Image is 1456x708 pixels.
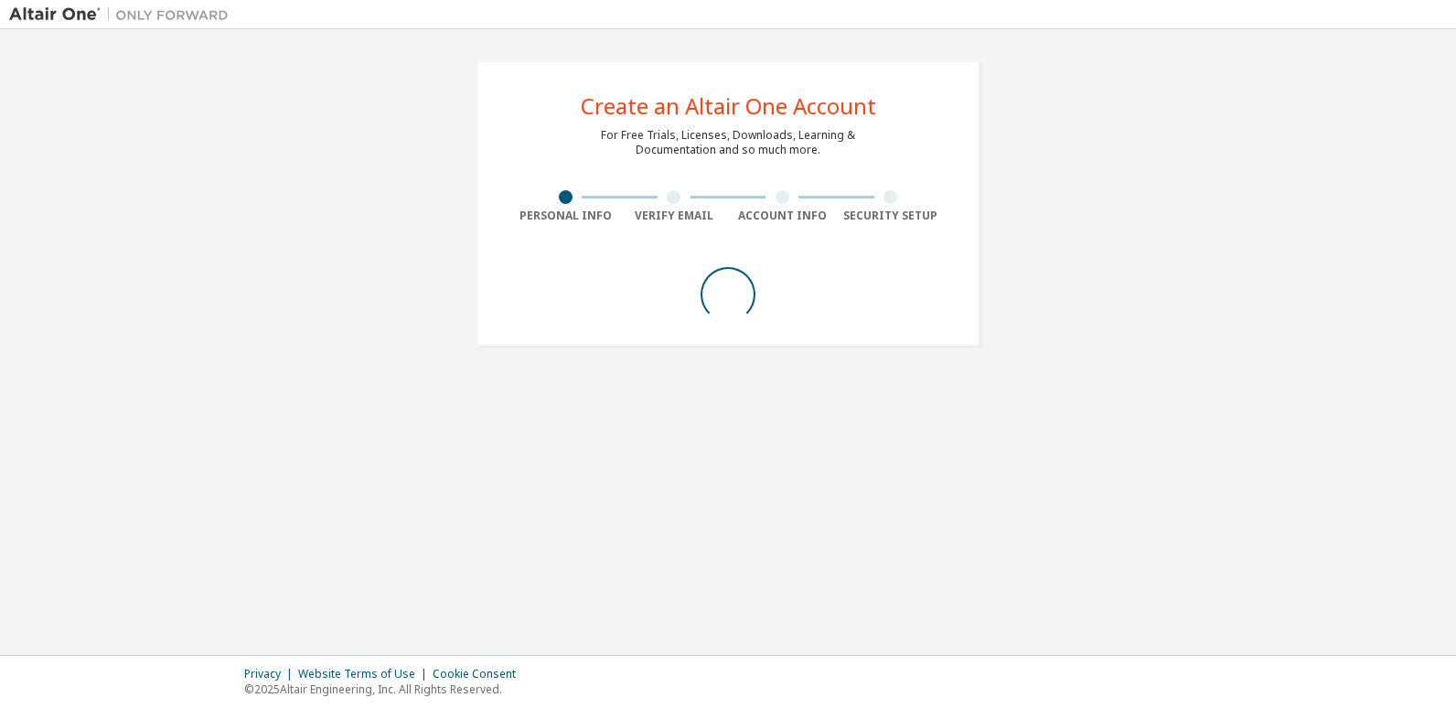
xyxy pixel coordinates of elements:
[511,209,620,223] div: Personal Info
[620,209,729,223] div: Verify Email
[837,209,946,223] div: Security Setup
[244,667,298,681] div: Privacy
[9,5,238,24] img: Altair One
[244,681,527,697] p: © 2025 Altair Engineering, Inc. All Rights Reserved.
[728,209,837,223] div: Account Info
[433,667,527,681] div: Cookie Consent
[601,128,855,157] div: For Free Trials, Licenses, Downloads, Learning & Documentation and so much more.
[298,667,433,681] div: Website Terms of Use
[581,95,876,117] div: Create an Altair One Account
